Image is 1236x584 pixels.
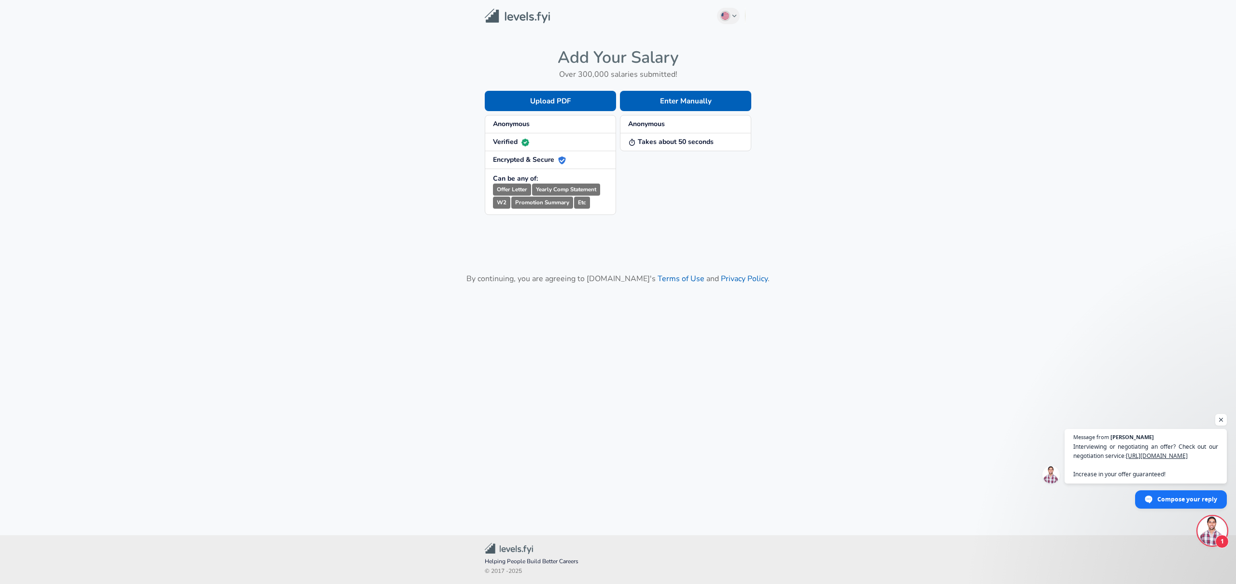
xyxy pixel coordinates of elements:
span: Interviewing or negotiating an offer? Check out our negotiation service: Increase in your offer g... [1073,442,1218,479]
span: Compose your reply [1157,491,1217,508]
span: [PERSON_NAME] [1110,434,1154,440]
small: Etc [574,197,590,209]
small: Promotion Summary [511,197,573,209]
span: Message from [1073,434,1109,440]
small: Offer Letter [493,184,531,196]
small: Yearly Comp Statement [532,184,600,196]
span: © 2017 - 2025 [485,567,751,576]
button: Enter Manually [620,91,751,111]
strong: Anonymous [493,119,530,128]
span: Helping People Build Better Careers [485,557,751,567]
strong: Verified [493,137,529,146]
strong: Can be any of: [493,174,538,183]
img: English (US) [721,12,729,20]
button: Upload PDF [485,91,616,111]
a: Privacy Policy [721,273,768,284]
strong: Takes about 50 seconds [628,137,714,146]
h4: Add Your Salary [485,47,751,68]
div: Open chat [1198,516,1227,545]
small: W2 [493,197,510,209]
strong: Encrypted & Secure [493,155,566,164]
h6: Over 300,000 salaries submitted! [485,68,751,81]
img: Levels.fyi Community [485,543,533,554]
a: Terms of Use [658,273,704,284]
img: Levels.fyi [485,9,550,24]
strong: Anonymous [628,119,665,128]
span: 1 [1215,535,1229,548]
button: English (US) [717,8,740,24]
